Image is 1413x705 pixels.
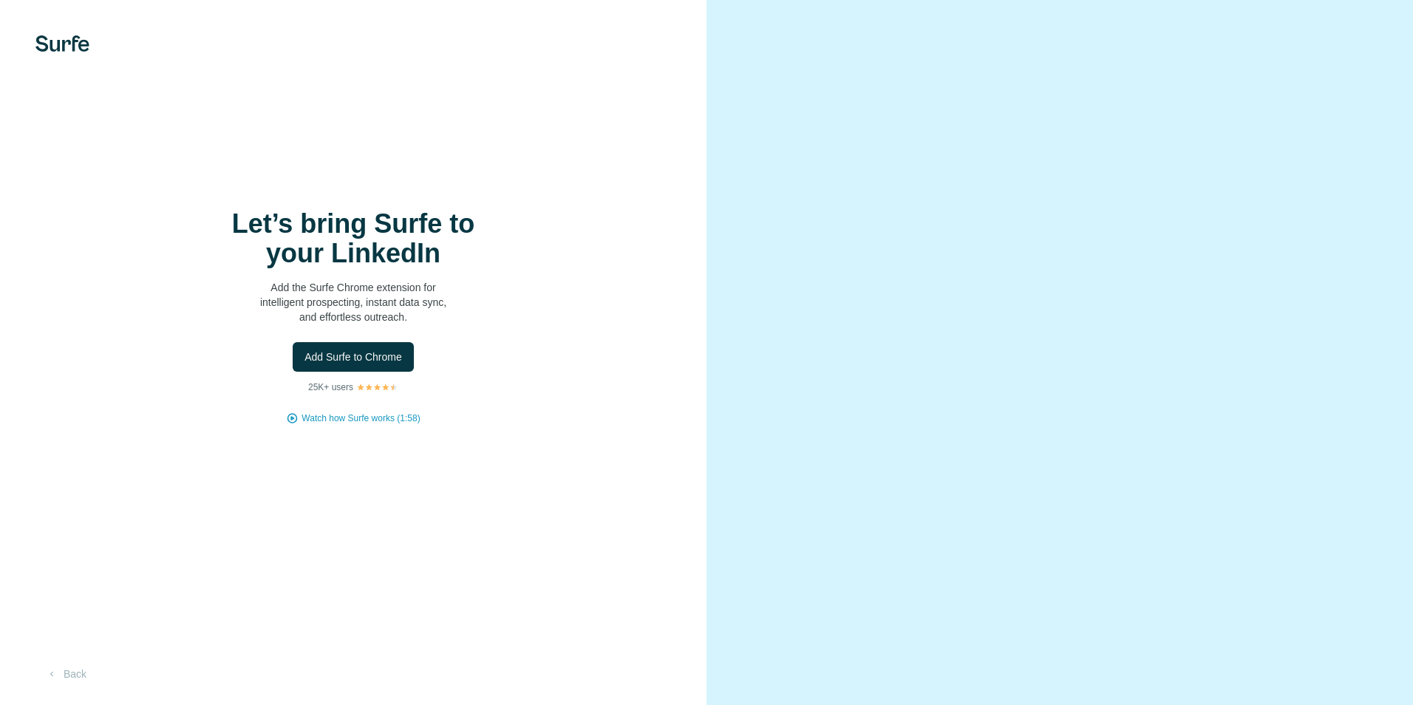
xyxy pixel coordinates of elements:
[35,661,97,687] button: Back
[302,412,420,425] button: Watch how Surfe works (1:58)
[205,209,501,268] h1: Let’s bring Surfe to your LinkedIn
[308,381,353,394] p: 25K+ users
[205,280,501,324] p: Add the Surfe Chrome extension for intelligent prospecting, instant data sync, and effortless out...
[35,35,89,52] img: Surfe's logo
[356,383,398,392] img: Rating Stars
[304,350,402,364] span: Add Surfe to Chrome
[293,342,414,372] button: Add Surfe to Chrome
